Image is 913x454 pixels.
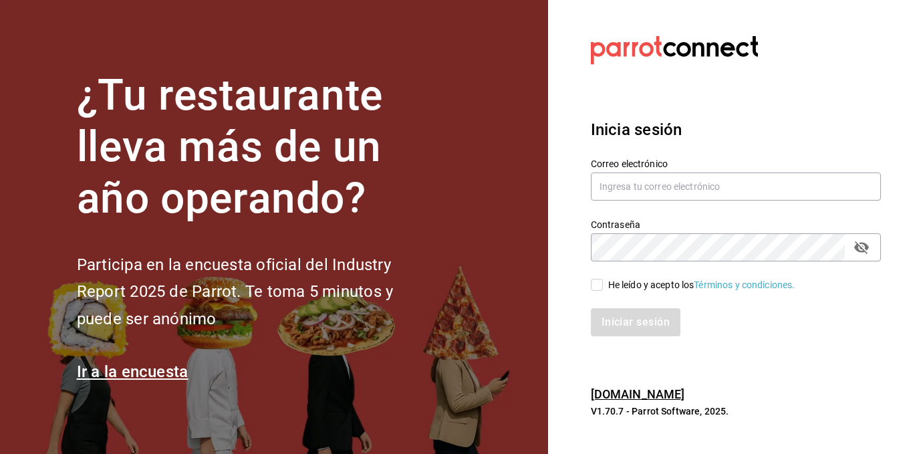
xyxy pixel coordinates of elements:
label: Contraseña [591,220,881,229]
input: Ingresa tu correo electrónico [591,173,881,201]
h2: Participa en la encuesta oficial del Industry Report 2025 de Parrot. Te toma 5 minutos y puede se... [77,251,438,333]
button: passwordField [850,236,873,259]
div: He leído y acepto los [608,278,795,292]
label: Correo electrónico [591,159,881,168]
a: [DOMAIN_NAME] [591,387,685,401]
h1: ¿Tu restaurante lleva más de un año operando? [77,70,438,224]
a: Términos y condiciones. [694,279,795,290]
a: Ir a la encuesta [77,362,188,381]
h3: Inicia sesión [591,118,881,142]
p: V1.70.7 - Parrot Software, 2025. [591,405,881,418]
